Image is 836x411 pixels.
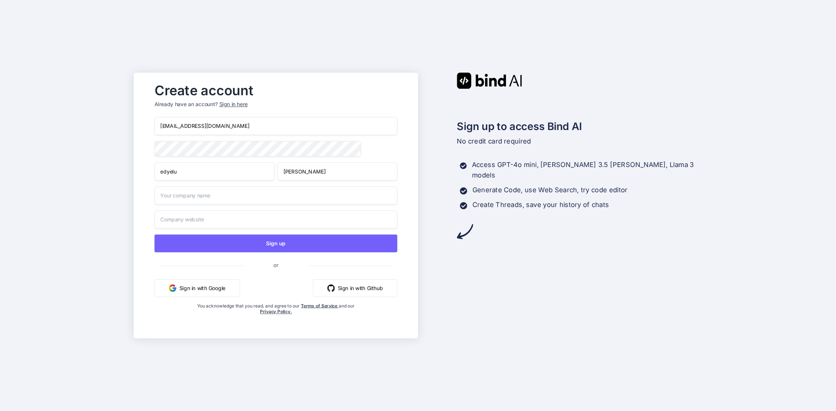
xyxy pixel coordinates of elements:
[155,84,398,96] h2: Create account
[457,73,522,89] img: Bind AI logo
[155,211,398,229] input: Company website
[155,101,398,108] p: Already have an account?
[472,200,609,210] p: Create Threads, save your history of chats
[472,160,702,181] p: Access GPT-4o mini, [PERSON_NAME] 3.5 [PERSON_NAME], Llama 3 models
[155,162,274,180] input: First Name
[195,303,357,332] div: You acknowledge that you read, and agree to our and our
[219,101,248,108] div: Sign in here
[169,284,176,292] img: google
[244,256,308,274] span: or
[457,136,702,147] p: No credit card required
[155,279,240,297] button: Sign in with Google
[472,185,627,195] p: Generate Code, use Web Search, try code editor
[277,162,397,180] input: Last Name
[313,279,398,297] button: Sign in with Github
[260,309,292,314] a: Privacy Policy.
[457,224,473,240] img: arrow
[457,118,702,134] h2: Sign up to access Bind AI
[155,187,398,205] input: Your company name
[155,117,398,135] input: Email
[155,234,398,252] button: Sign up
[327,284,335,292] img: github
[301,303,339,308] a: Terms of Service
